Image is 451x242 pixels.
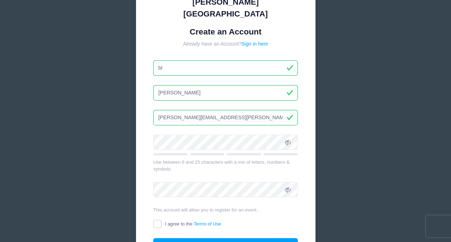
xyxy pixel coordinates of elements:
div: Already have an Account? [153,40,298,48]
input: I agree to theTerms of Use [153,220,161,228]
span: I agree to the [165,221,221,227]
div: Use between 6 and 25 characters with a mix of letters, numbers & symbols. [153,159,298,173]
a: Sign in here [241,41,268,47]
input: Last Name [153,85,298,101]
input: Email [153,110,298,125]
h1: Create an Account [153,27,298,37]
div: This account will allow you to register for an event. [153,206,298,214]
a: Terms of Use [194,221,221,227]
input: First Name [153,60,298,76]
